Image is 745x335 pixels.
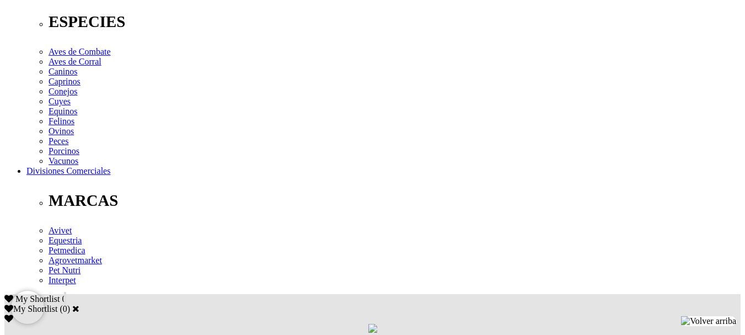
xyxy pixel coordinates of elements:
span: ( ) [60,304,70,313]
a: Aves de Corral [49,57,101,66]
a: Caninos [49,67,77,76]
a: Peces [49,136,68,146]
a: Petmedica [49,246,85,255]
a: Ovinos [49,126,74,136]
a: Cerrar [72,304,79,313]
a: Agrovetmarket [49,256,102,265]
a: Cuyes [49,97,71,106]
a: Conejos [49,87,77,96]
p: ESPECIES [49,13,741,31]
a: Equinos [49,107,77,116]
a: Interpet [49,275,76,285]
a: Aves de Combate [49,47,111,56]
a: Vacunos [49,156,78,166]
p: MARCAS [49,192,741,210]
a: Caprinos [49,77,81,86]
iframe: Brevo live chat [11,291,44,324]
span: 0 [62,294,66,304]
a: Equestria [49,236,82,245]
label: My Shortlist [4,304,57,313]
a: Felinos [49,116,74,126]
a: Avivet [49,226,72,235]
img: Volver arriba [681,316,736,326]
a: Divisiones Comerciales [26,166,110,176]
img: loading.gif [368,324,377,333]
a: Pet Nutri [49,265,81,275]
a: Porcinos [49,146,79,156]
label: 0 [63,304,67,313]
